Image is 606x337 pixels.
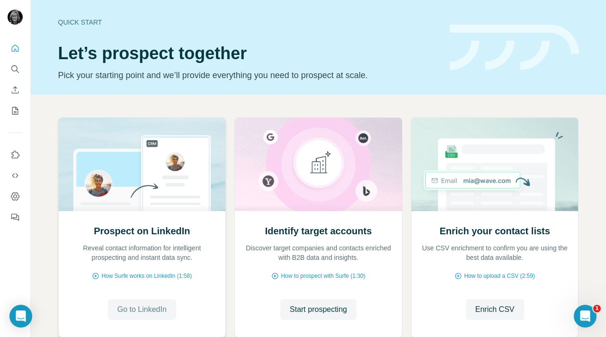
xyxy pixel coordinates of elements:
[58,18,438,27] div: Quick start
[58,44,438,63] h1: Let’s prospect together
[8,146,23,163] button: Use Surfe on LinkedIn
[68,243,216,262] p: Reveal contact information for intelligent prospecting and instant data sync.
[411,118,579,211] img: Enrich your contact lists
[108,299,176,320] button: Go to LinkedIn
[439,224,550,238] h2: Enrich your contact lists
[8,102,23,119] button: My lists
[281,272,365,280] span: How to prospect with Surfe (1:30)
[464,272,535,280] span: How to upload a CSV (2:59)
[9,305,32,328] div: Open Intercom Messenger
[117,304,167,315] span: Go to LinkedIn
[8,9,23,25] img: Avatar
[574,305,597,328] iframe: Intercom live chat
[8,61,23,78] button: Search
[101,272,192,280] span: How Surfe works on LinkedIn (1:58)
[466,299,524,320] button: Enrich CSV
[8,209,23,226] button: Feedback
[290,304,347,315] span: Start prospecting
[8,167,23,184] button: Use Surfe API
[421,243,569,262] p: Use CSV enrichment to confirm you are using the best data available.
[58,118,226,211] img: Prospect on LinkedIn
[94,224,190,238] h2: Prospect on LinkedIn
[8,81,23,98] button: Enrich CSV
[244,243,392,262] p: Discover target companies and contacts enriched with B2B data and insights.
[265,224,372,238] h2: Identify target accounts
[8,188,23,205] button: Dashboard
[58,69,438,82] p: Pick your starting point and we’ll provide everything you need to prospect at scale.
[234,118,402,211] img: Identify target accounts
[280,299,356,320] button: Start prospecting
[450,25,579,71] img: banner
[8,40,23,57] button: Quick start
[475,304,515,315] span: Enrich CSV
[593,305,601,312] span: 1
